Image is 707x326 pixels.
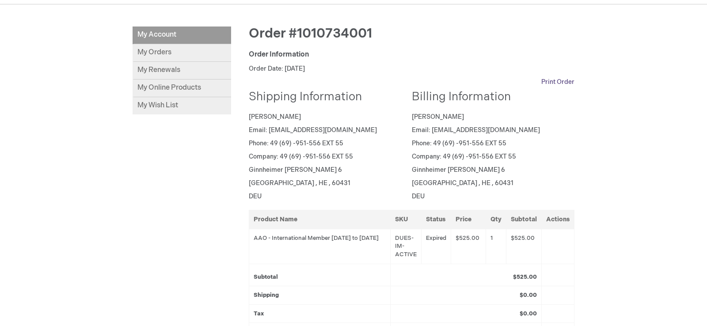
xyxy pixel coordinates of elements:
span: Email: [EMAIL_ADDRESS][DOMAIN_NAME] [249,126,377,134]
span: [GEOGRAPHIC_DATA] , HE , 60431 [412,179,513,187]
span: Email: [EMAIL_ADDRESS][DOMAIN_NAME] [412,126,540,134]
td: $525.00 [506,229,542,264]
span: DEU [412,193,425,200]
strong: Tax [254,310,264,317]
th: Product Name [249,210,391,229]
span: [PERSON_NAME] [249,113,301,121]
span: Phone: 49 (69) -951-556 EXT 55 [412,140,506,147]
span: Ginnheimer [PERSON_NAME] 6 [412,166,505,174]
div: Order Information [249,50,574,60]
td: AAO - International Member [DATE] to [DATE] [249,229,391,264]
h2: Shipping Information [249,91,405,104]
th: Subtotal [506,210,542,229]
span: Phone: 49 (69) -951-556 EXT 55 [249,140,343,147]
a: My Orders [133,44,231,62]
td: DUES-IM-ACTIVE [391,229,422,264]
strong: $0.00 [520,310,537,317]
th: SKU [391,210,422,229]
a: My Online Products [133,80,231,97]
span: Company: 49 (69) -951-556 EXT 55 [249,153,353,160]
p: Order Date: [DATE] [249,64,574,73]
th: Price [451,210,486,229]
span: [GEOGRAPHIC_DATA] , HE , 60431 [249,179,350,187]
td: 1 [486,229,506,264]
th: Qty [486,210,506,229]
span: Order #1010734001 [249,26,372,42]
span: [PERSON_NAME] [412,113,464,121]
th: Status [422,210,451,229]
th: Actions [542,210,574,229]
strong: $525.00 [513,273,537,281]
strong: Shipping [254,292,279,299]
a: My Wish List [133,97,231,114]
span: DEU [249,193,262,200]
td: Expired [422,229,451,264]
td: $525.00 [451,229,486,264]
strong: $0.00 [520,292,537,299]
span: Company: 49 (69) -951-556 EXT 55 [412,153,516,160]
h2: Billing Information [412,91,568,104]
a: My Renewals [133,62,231,80]
span: Ginnheimer [PERSON_NAME] 6 [249,166,342,174]
a: Print Order [541,78,574,87]
strong: Subtotal [254,273,278,281]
